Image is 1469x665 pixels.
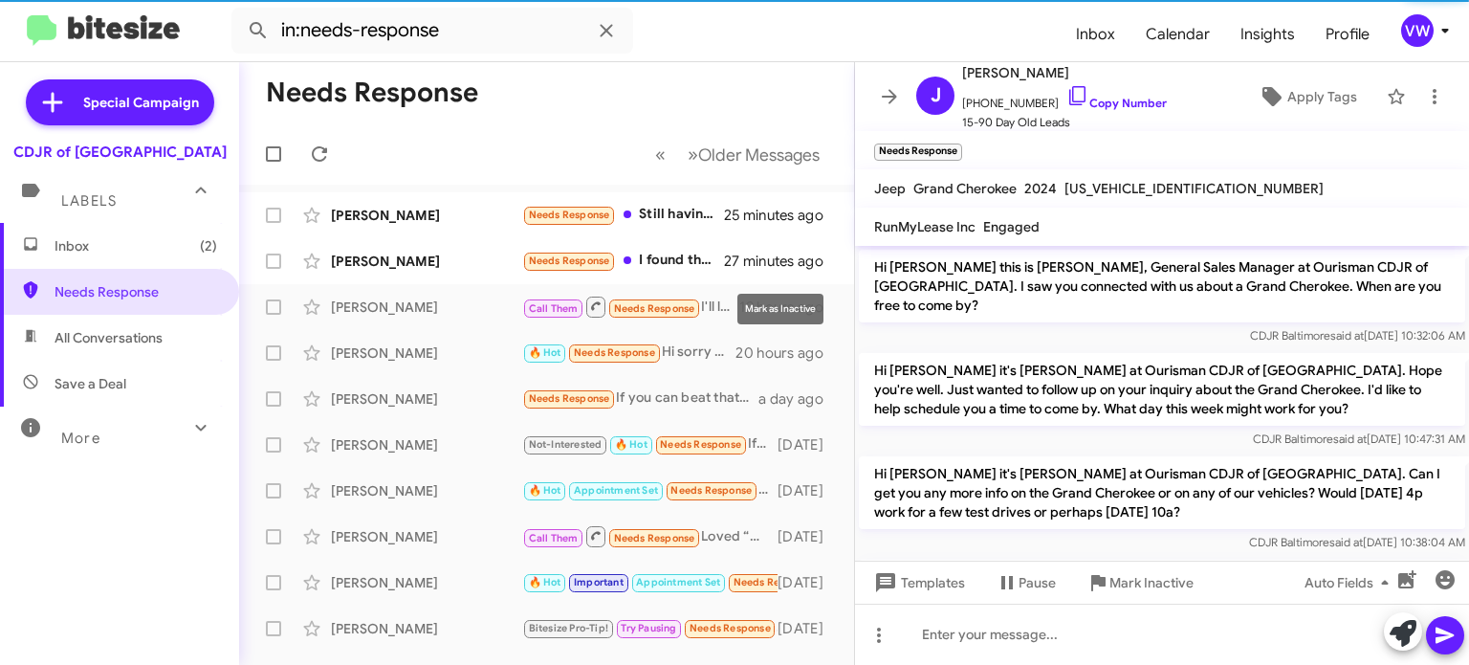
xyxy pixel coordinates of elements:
[529,209,610,221] span: Needs Response
[55,236,217,255] span: Inbox
[621,622,676,634] span: Try Pausing
[522,295,739,319] div: I'll look shortly. I'm on a job site
[522,433,778,455] div: If i sell im not buying
[266,78,478,108] h1: Needs Response
[331,389,522,409] div: [PERSON_NAME]
[962,84,1167,113] span: [PHONE_NUMBER]
[778,481,839,500] div: [DATE]
[522,617,778,639] div: Good afternoon so I spoke with the lender they are willing to settle for $1000 to release the lie...
[1109,565,1194,600] span: Mark Inactive
[737,294,823,324] div: Mark as Inactive
[690,622,771,634] span: Needs Response
[778,527,839,546] div: [DATE]
[522,204,724,226] div: Still having trouble with our friends at MVA getting us a proper clear title so we can sell or tr...
[1061,7,1130,62] a: Inbox
[529,255,610,267] span: Needs Response
[1024,180,1057,197] span: 2024
[859,250,1465,322] p: Hi [PERSON_NAME] this is [PERSON_NAME], General Sales Manager at Ourisman CDJR of [GEOGRAPHIC_DAT...
[529,346,561,359] span: 🔥 Hot
[676,135,831,174] button: Next
[55,282,217,301] span: Needs Response
[55,374,126,393] span: Save a Deal
[1401,14,1434,47] div: vw
[529,532,579,544] span: Call Them
[855,565,980,600] button: Templates
[1385,14,1448,47] button: vw
[1237,79,1377,114] button: Apply Tags
[1253,432,1465,446] span: CDJR Baltimore [DATE] 10:47:31 AM
[1333,432,1367,446] span: said at
[778,435,839,454] div: [DATE]
[660,438,741,451] span: Needs Response
[913,180,1017,197] span: Grand Cherokee
[574,484,658,497] span: Appointment Set
[758,389,839,409] div: a day ago
[931,80,941,111] span: J
[331,481,522,500] div: [PERSON_NAME]
[522,479,778,501] div: They said it was a no go
[1019,565,1056,600] span: Pause
[522,342,735,364] div: Hi sorry I'm in [US_STATE] any other way to do this
[778,619,839,638] div: [DATE]
[983,218,1040,235] span: Engaged
[1287,79,1357,114] span: Apply Tags
[231,8,633,54] input: Search
[1225,7,1310,62] a: Insights
[61,430,100,447] span: More
[1071,565,1209,600] button: Mark Inactive
[529,438,603,451] span: Not-Interested
[331,573,522,592] div: [PERSON_NAME]
[615,438,647,451] span: 🔥 Hot
[614,532,695,544] span: Needs Response
[1066,96,1167,110] a: Copy Number
[1130,7,1225,62] a: Calendar
[874,144,962,161] small: Needs Response
[874,180,906,197] span: Jeep
[529,392,610,405] span: Needs Response
[574,576,624,588] span: Important
[331,619,522,638] div: [PERSON_NAME]
[1249,535,1465,549] span: CDJR Baltimore [DATE] 10:38:04 AM
[26,79,214,125] a: Special Campaign
[331,435,522,454] div: [PERSON_NAME]
[200,236,217,255] span: (2)
[331,527,522,546] div: [PERSON_NAME]
[870,565,965,600] span: Templates
[529,484,561,497] span: 🔥 Hot
[1250,328,1465,343] span: CDJR Baltimore [DATE] 10:32:06 AM
[522,571,778,593] div: ok thxs
[614,302,695,315] span: Needs Response
[529,302,579,315] span: Call Them
[670,484,752,497] span: Needs Response
[574,346,655,359] span: Needs Response
[331,252,522,271] div: [PERSON_NAME]
[331,206,522,225] div: [PERSON_NAME]
[331,344,522,363] div: [PERSON_NAME]
[1289,565,1412,600] button: Auto Fields
[688,143,698,166] span: »
[962,61,1167,84] span: [PERSON_NAME]
[874,218,976,235] span: RunMyLease Inc
[645,135,831,174] nav: Page navigation example
[1064,180,1324,197] span: [US_VEHICLE_IDENTIFICATION_NUMBER]
[61,192,117,210] span: Labels
[522,250,724,272] div: I found the vehicle I'm looking for thanks
[778,573,839,592] div: [DATE]
[522,388,758,410] div: If you can beat that offer I'm willing to make the drive. [GEOGRAPHIC_DATA] is roughly 2hrs from ...
[83,93,199,112] span: Special Campaign
[522,524,778,548] div: Loved “Hello [PERSON_NAME], I sent you pictures over of the He…”
[331,298,522,317] div: [PERSON_NAME]
[55,328,163,347] span: All Conversations
[1330,328,1364,343] span: said at
[1310,7,1385,62] a: Profile
[529,576,561,588] span: 🔥 Hot
[636,576,720,588] span: Appointment Set
[1305,565,1396,600] span: Auto Fields
[655,143,666,166] span: «
[980,565,1071,600] button: Pause
[13,143,227,162] div: CDJR of [GEOGRAPHIC_DATA]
